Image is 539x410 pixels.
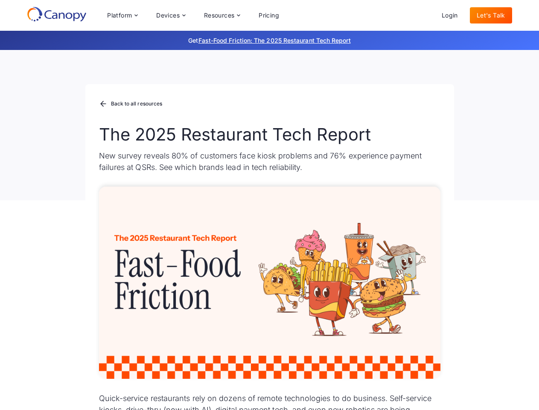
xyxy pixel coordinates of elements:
[100,7,144,24] div: Platform
[198,37,351,44] a: Fast-Food Friction: The 2025 Restaurant Tech Report
[252,7,286,23] a: Pricing
[99,99,163,110] a: Back to all resources
[99,124,440,145] h1: The 2025 Restaurant Tech Report
[99,150,440,173] p: New survey reveals 80% of customers face kiosk problems and 76% experience payment failures at QS...
[197,7,247,24] div: Resources
[156,12,180,18] div: Devices
[470,7,512,23] a: Let's Talk
[149,7,192,24] div: Devices
[107,12,132,18] div: Platform
[435,7,465,23] a: Login
[204,12,235,18] div: Resources
[111,101,163,106] div: Back to all resources
[61,36,479,45] p: Get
